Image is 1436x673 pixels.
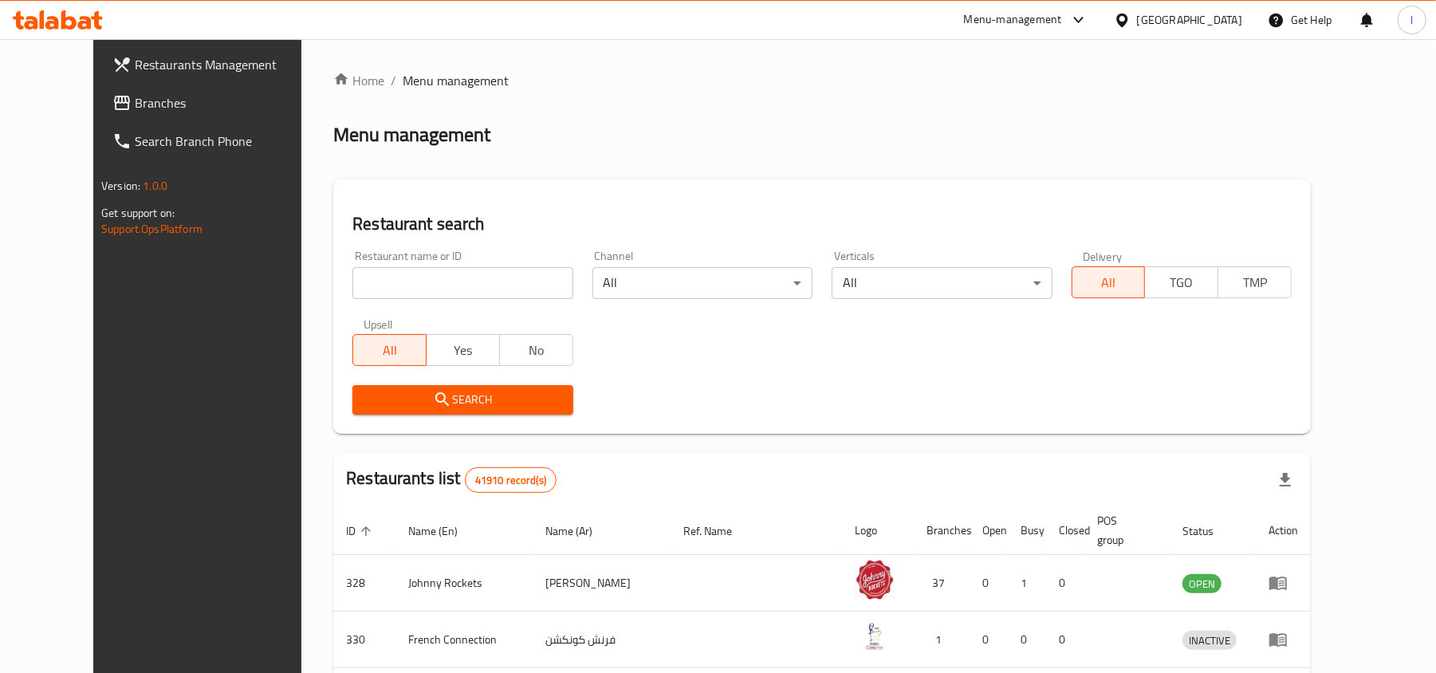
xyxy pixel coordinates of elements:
button: All [352,334,427,366]
a: Restaurants Management [100,45,333,84]
h2: Menu management [333,122,490,148]
span: All [360,339,420,362]
h2: Restaurant search [352,212,1292,236]
div: Export file [1266,461,1304,499]
span: 1.0.0 [143,175,167,196]
td: فرنش كونكشن [533,612,671,668]
td: 0 [1046,612,1084,668]
span: ID [346,521,376,541]
img: Johnny Rockets [855,560,895,600]
button: No [499,334,573,366]
td: 330 [333,612,395,668]
div: Total records count [465,467,557,493]
th: Branches [914,506,970,555]
span: TGO [1151,271,1212,294]
span: No [506,339,567,362]
span: Name (En) [408,521,478,541]
a: Search Branch Phone [100,122,333,160]
td: [PERSON_NAME] [533,555,671,612]
span: Search Branch Phone [135,132,321,151]
th: Action [1256,506,1311,555]
span: Name (Ar) [545,521,613,541]
a: Support.OpsPlatform [101,218,203,239]
span: INACTIVE [1182,632,1237,650]
div: OPEN [1182,574,1222,593]
span: Menu management [403,71,509,90]
td: 0 [970,612,1008,668]
img: French Connection [855,616,895,656]
span: POS group [1097,511,1151,549]
span: Get support on: [101,203,175,223]
span: TMP [1225,271,1285,294]
input: Search for restaurant name or ID.. [352,267,572,299]
button: Search [352,385,572,415]
td: 0 [1008,612,1046,668]
button: TMP [1218,266,1292,298]
th: Logo [842,506,914,555]
div: Menu-management [964,10,1062,30]
div: Menu [1269,630,1298,649]
label: Upsell [364,318,393,329]
div: Menu [1269,573,1298,592]
button: Yes [426,334,500,366]
h2: Restaurants list [346,466,557,493]
span: Status [1182,521,1234,541]
td: 37 [914,555,970,612]
label: Delivery [1083,250,1123,262]
td: 1 [1008,555,1046,612]
th: Open [970,506,1008,555]
div: [GEOGRAPHIC_DATA] [1137,11,1242,29]
span: Ref. Name [684,521,753,541]
nav: breadcrumb [333,71,1311,90]
div: All [832,267,1052,299]
td: French Connection [395,612,533,668]
td: Johnny Rockets [395,555,533,612]
span: Version: [101,175,140,196]
div: All [592,267,812,299]
span: l [1410,11,1413,29]
li: / [391,71,396,90]
button: TGO [1144,266,1218,298]
span: Branches [135,93,321,112]
td: 1 [914,612,970,668]
th: Busy [1008,506,1046,555]
span: 41910 record(s) [466,473,556,488]
a: Home [333,71,384,90]
span: OPEN [1182,575,1222,593]
a: Branches [100,84,333,122]
span: Yes [433,339,494,362]
span: Search [365,390,560,410]
td: 0 [970,555,1008,612]
td: 0 [1046,555,1084,612]
button: All [1072,266,1146,298]
th: Closed [1046,506,1084,555]
span: All [1079,271,1139,294]
td: 328 [333,555,395,612]
span: Restaurants Management [135,55,321,74]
